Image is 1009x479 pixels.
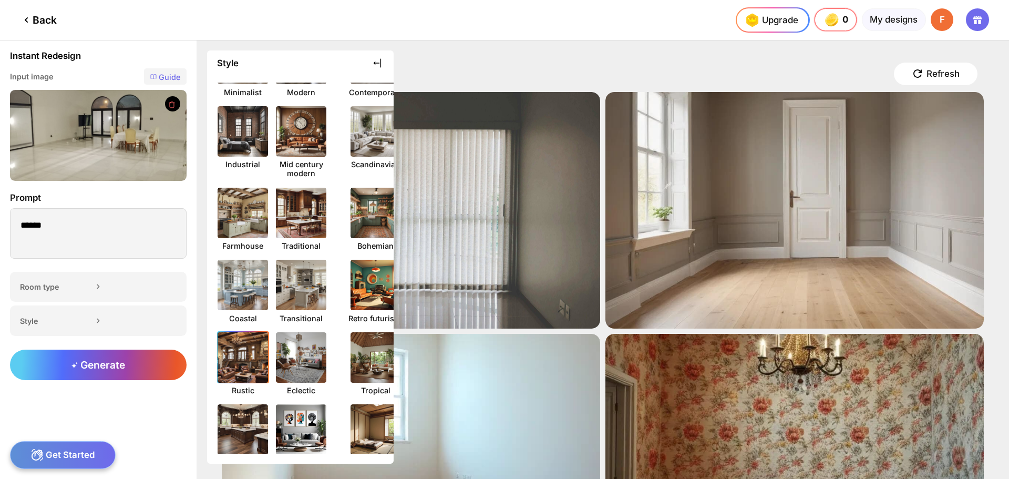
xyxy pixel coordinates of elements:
div: Get Started [10,441,116,469]
div: Modern [275,88,327,97]
div: Room type [20,282,92,291]
div: Back [20,14,57,26]
div: Tropical [334,386,418,395]
div: Eclectic [275,386,327,395]
div: Input image [10,68,187,85]
div: Guide [159,72,180,82]
div: Instant Redesign [10,50,81,62]
div: Traditional [275,241,327,250]
div: Style [217,56,239,70]
img: upgrade-nav-btn-icon.gif [742,10,762,30]
div: Farmhouse [217,241,269,250]
span: 0 [842,15,849,25]
div: Transitional [275,314,327,323]
div: Industrial [217,160,269,169]
span: Generate [71,359,125,371]
div: F [931,8,953,31]
div: Coastal [217,314,269,323]
div: Rustic [217,386,269,395]
div: Prompt [10,191,187,205]
div: Scandinavian [334,160,418,169]
div: Minimalist [217,88,269,97]
div: Mid century modern [275,160,327,178]
div: Retro futuristic [334,314,418,323]
div: Refresh [926,68,960,79]
div: My designs [862,8,926,31]
div: Contemporary [334,88,418,97]
img: emptyBathroom2.jpg [605,92,984,329]
img: emptyBathroom1.jpg [222,92,600,329]
div: Upgrade [742,10,798,30]
div: Style [20,317,92,325]
div: Bohemian [334,241,418,250]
